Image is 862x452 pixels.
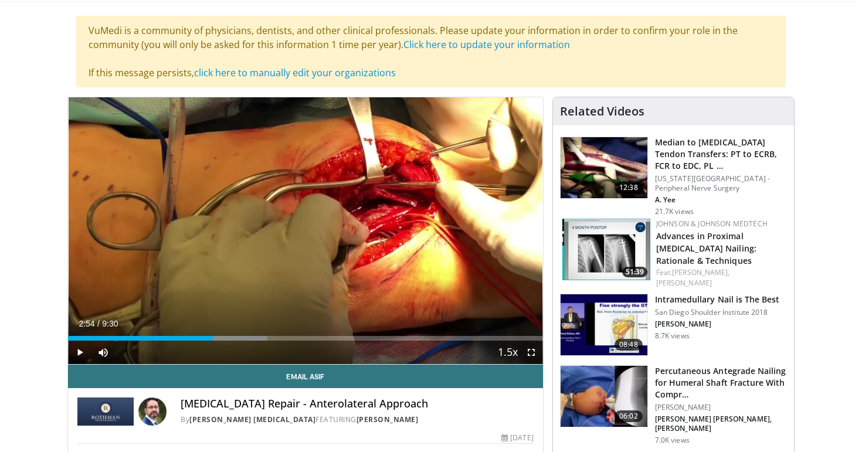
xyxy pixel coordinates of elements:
[403,38,570,51] a: Click here to update your information
[615,339,643,351] span: 08:48
[562,219,650,280] a: 51:39
[561,366,647,427] img: c529910c-0bdd-43c1-802e-fcc396db0cec.150x105_q85_crop-smart_upscale.jpg
[655,294,780,305] h3: Intramedullary Nail is The Best
[68,97,543,365] video-js: Video Player
[672,267,729,277] a: [PERSON_NAME],
[189,414,315,424] a: [PERSON_NAME] [MEDICAL_DATA]
[561,137,647,198] img: 304908_0001_1.png.150x105_q85_crop-smart_upscale.jpg
[656,267,785,288] div: Feat.
[181,397,534,410] h4: [MEDICAL_DATA] Repair - Anterolateral Approach
[655,195,787,205] p: A. Yee
[76,16,786,87] div: VuMedi is a community of physicians, dentists, and other clinical professionals. Please update yo...
[655,436,690,445] p: 7.0K views
[77,397,134,426] img: Rothman Hand Surgery
[562,219,650,280] img: 51c79e9b-08d2-4aa9-9189-000d819e3bdb.150x105_q85_crop-smart_upscale.jpg
[655,320,780,329] p: [PERSON_NAME]
[102,319,118,328] span: 9:30
[655,331,690,341] p: 8.7K views
[501,433,533,443] div: [DATE]
[655,174,787,193] p: [US_STATE][GEOGRAPHIC_DATA] - Peripheral Nerve Surgery
[655,403,787,412] p: [PERSON_NAME]
[655,414,787,433] p: [PERSON_NAME] [PERSON_NAME], [PERSON_NAME]
[560,365,787,445] a: 06:02 Percutaneous Antegrade Nailing for Humeral Shaft Fracture With Compr… [PERSON_NAME] [PERSON...
[97,319,100,328] span: /
[520,341,543,364] button: Fullscreen
[615,410,643,422] span: 06:02
[68,341,91,364] button: Play
[496,341,520,364] button: Playback Rate
[91,341,115,364] button: Mute
[68,365,543,388] a: Email Asif
[357,414,419,424] a: [PERSON_NAME]
[655,137,787,172] h3: Median to [MEDICAL_DATA] Tendon Transfers: PT to ECRB, FCR to EDC, PL …
[181,414,534,425] div: By FEATURING
[138,397,167,426] img: Avatar
[655,365,787,400] h3: Percutaneous Antegrade Nailing for Humeral Shaft Fracture With Compr…
[655,308,780,317] p: San Diego Shoulder Institute 2018
[656,230,756,266] a: Advances in Proximal [MEDICAL_DATA] Nailing: Rationale & Techniques
[560,104,644,118] h4: Related Videos
[656,278,712,288] a: [PERSON_NAME]
[615,182,643,193] span: 12:38
[622,267,647,277] span: 51:39
[655,207,694,216] p: 21.7K views
[194,66,396,79] a: click here to manually edit your organizations
[79,319,94,328] span: 2:54
[560,294,787,356] a: 08:48 Intramedullary Nail is The Best San Diego Shoulder Institute 2018 [PERSON_NAME] 8.7K views
[561,294,647,355] img: 88ed5bdc-a0c7-48b1-80c0-588cbe3a9ce5.150x105_q85_crop-smart_upscale.jpg
[656,219,768,229] a: Johnson & Johnson MedTech
[560,137,787,216] a: 12:38 Median to [MEDICAL_DATA] Tendon Transfers: PT to ECRB, FCR to EDC, PL … [US_STATE][GEOGRAPH...
[68,336,543,341] div: Progress Bar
